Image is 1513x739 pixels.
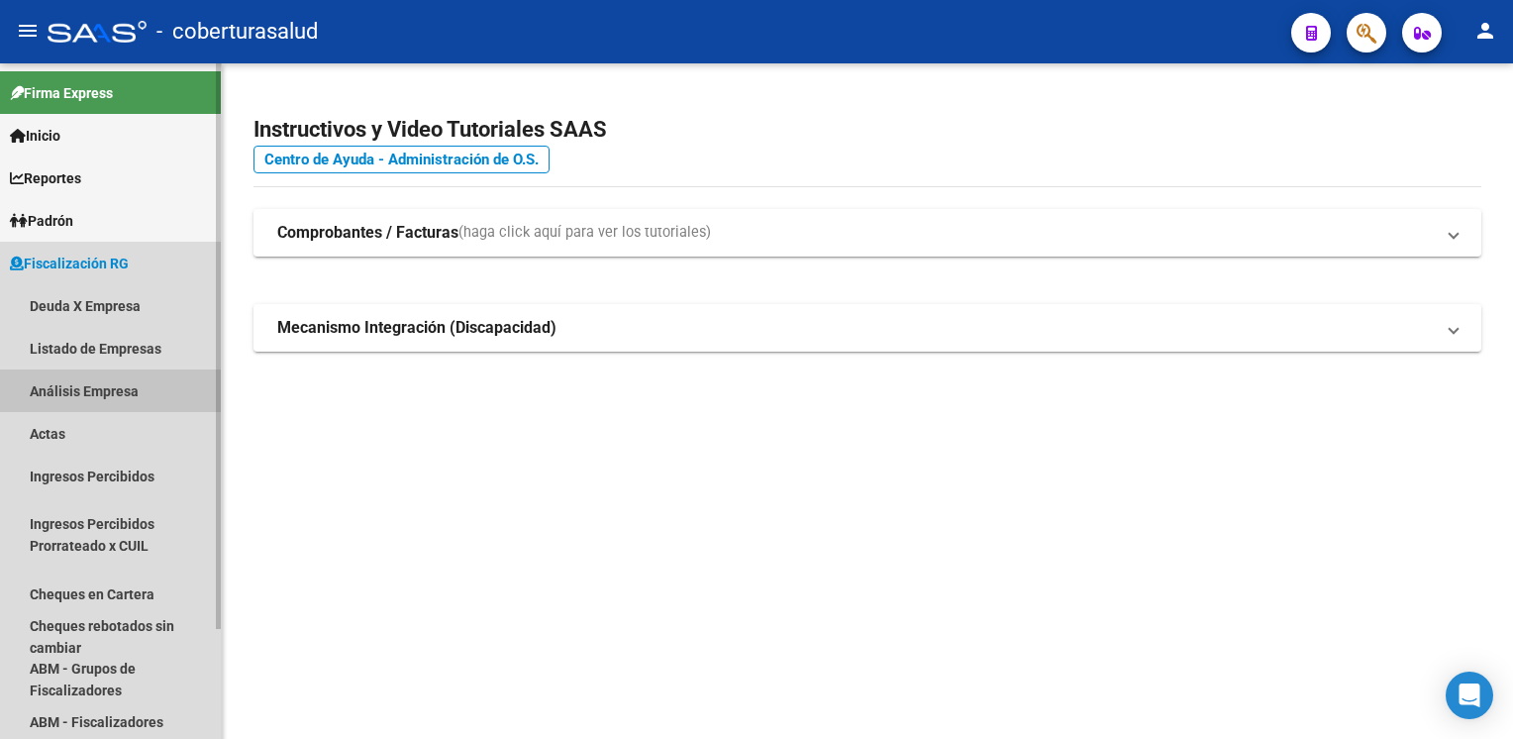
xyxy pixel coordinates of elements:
[10,253,129,274] span: Fiscalización RG
[253,209,1481,257] mat-expansion-panel-header: Comprobantes / Facturas(haga click aquí para ver los tutoriales)
[156,10,318,53] span: - coberturasalud
[10,125,60,147] span: Inicio
[277,222,458,244] strong: Comprobantes / Facturas
[10,210,73,232] span: Padrón
[253,146,550,173] a: Centro de Ayuda - Administración de O.S.
[10,82,113,104] span: Firma Express
[10,167,81,189] span: Reportes
[253,111,1481,149] h2: Instructivos y Video Tutoriales SAAS
[16,19,40,43] mat-icon: menu
[277,317,556,339] strong: Mecanismo Integración (Discapacidad)
[458,222,711,244] span: (haga click aquí para ver los tutoriales)
[253,304,1481,352] mat-expansion-panel-header: Mecanismo Integración (Discapacidad)
[1473,19,1497,43] mat-icon: person
[1446,672,1493,719] div: Open Intercom Messenger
